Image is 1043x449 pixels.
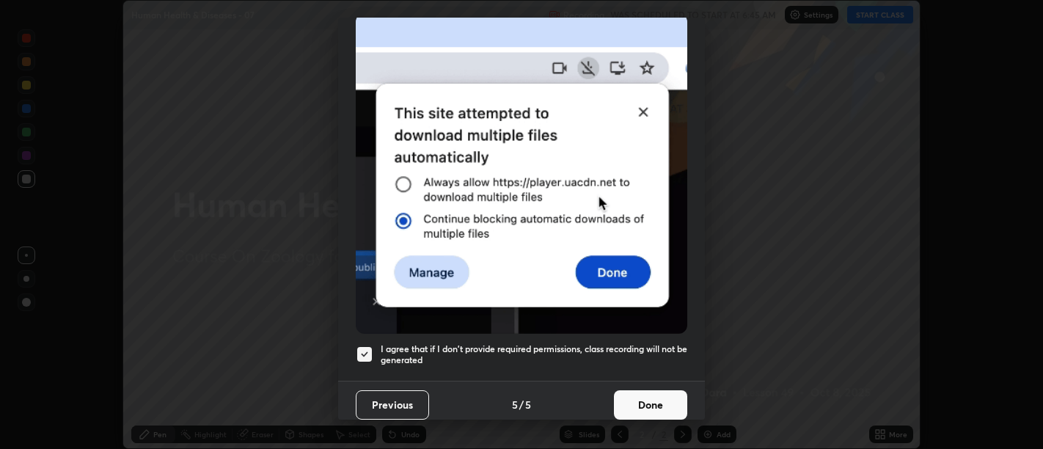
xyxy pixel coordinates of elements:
h4: 5 [512,397,518,412]
h4: 5 [525,397,531,412]
h5: I agree that if I don't provide required permissions, class recording will not be generated [381,343,687,366]
h4: / [519,397,524,412]
img: downloads-permission-blocked.gif [356,13,687,334]
button: Done [614,390,687,420]
button: Previous [356,390,429,420]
